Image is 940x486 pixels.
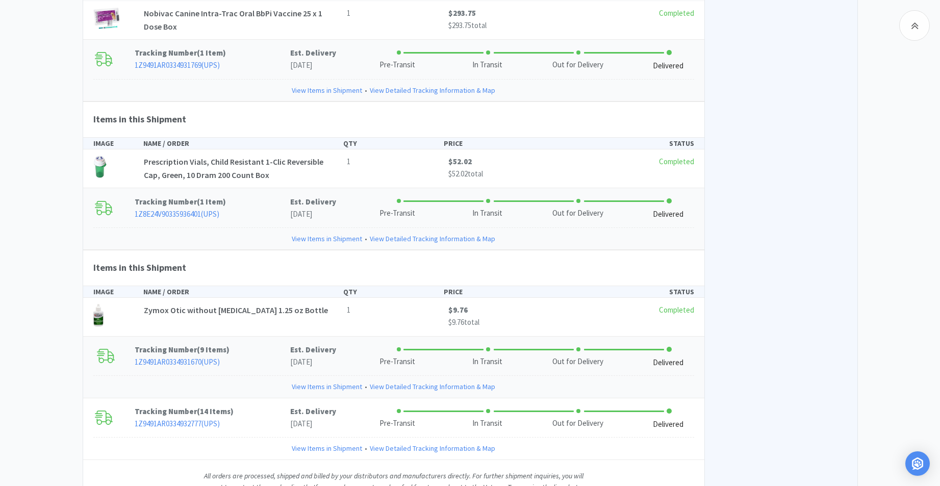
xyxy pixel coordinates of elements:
a: View Items in Shipment [292,85,362,96]
span: Completed [659,8,694,18]
a: View Detailed Tracking Information & Map [370,85,495,96]
div: NAME / ORDER [143,286,344,297]
div: STATUS [544,286,694,297]
a: View Items in Shipment [292,381,362,392]
a: 1Z9491AR0334932777(UPS) [135,419,220,428]
p: Est. Delivery [290,344,336,356]
div: In Transit [472,208,502,219]
span: $293.75 [448,20,471,30]
p: Est. Delivery [290,47,336,59]
p: [DATE] [290,208,336,220]
span: $52.02 [448,169,468,178]
p: [DATE] [290,418,336,430]
div: In Transit [472,356,502,368]
div: Pre-Transit [379,418,415,429]
div: Out for Delivery [552,208,603,219]
img: 4816b7daac6f47bf88792afc0db1fd7c_29725.png [93,304,104,326]
span: 9 Items [200,345,226,354]
p: Est. Delivery [290,196,336,208]
p: total [448,19,542,32]
a: 1Z9491AR0334931670(UPS) [135,357,220,367]
div: IMAGE [93,286,143,297]
span: 1 Item [200,48,223,58]
span: • [362,85,370,96]
div: STATUS [544,138,694,149]
div: IMAGE [93,138,143,149]
div: Out for Delivery [552,356,603,368]
div: Delivered [653,60,683,72]
img: ebdcf7e5a5fd4f169980e643728ce801_30469.png [93,156,107,178]
h4: Items in this Shipment [83,102,704,137]
div: Open Intercom Messenger [905,451,930,476]
div: Delivered [653,419,683,430]
a: 1Z8E24V90335936401(UPS) [135,209,219,219]
span: Prescription Vials, Child Resistant 1-Clic Reversible Cap, Green, 10 Dram 200 Count Box [144,157,323,180]
div: Delivered [653,357,683,369]
h4: Items in this Shipment [83,250,704,286]
span: • [362,233,370,244]
div: NAME / ORDER [143,138,344,149]
p: [DATE] [290,356,336,368]
img: 28a3c60e4c1d4bdcad6e3292fff4c7e5_518339.png [93,7,120,30]
p: [DATE] [290,59,336,71]
span: • [362,381,370,392]
span: $9.76 [448,317,464,327]
a: 1Z9491AR0334931769(UPS) [135,60,220,70]
p: Tracking Number ( ) [135,196,290,208]
span: Nobivac Canine Intra-Trac Oral BbPi Vaccine 25 x 1 Dose Box [144,8,322,32]
div: Out for Delivery [552,418,603,429]
p: 1 [347,304,440,316]
a: View Detailed Tracking Information & Map [370,381,495,392]
span: • [362,443,370,454]
a: View Items in Shipment [292,233,362,244]
p: Tracking Number ( ) [135,405,290,418]
a: View Items in Shipment [292,443,362,454]
p: 1 [347,7,440,19]
span: 14 Items [200,406,231,416]
div: Pre-Transit [379,356,415,368]
span: Completed [659,157,694,166]
div: PRICE [444,286,544,297]
div: QTY [343,286,443,297]
a: View Detailed Tracking Information & Map [370,443,495,454]
span: $9.76 [448,305,468,315]
div: Pre-Transit [379,59,415,71]
p: total [448,316,542,328]
p: total [448,168,542,180]
p: Tracking Number ( ) [135,344,290,356]
div: Delivered [653,209,683,220]
div: Pre-Transit [379,208,415,219]
div: In Transit [472,59,502,71]
a: View Detailed Tracking Information & Map [370,233,495,244]
span: $52.02 [448,157,472,166]
p: Tracking Number ( ) [135,47,290,59]
div: QTY [343,138,443,149]
span: 1 Item [200,197,223,207]
p: 1 [347,156,440,168]
span: Zymox Otic without [MEDICAL_DATA] 1.25 oz Bottle [144,305,328,315]
p: Est. Delivery [290,405,336,418]
span: $293.75 [448,8,476,18]
div: PRICE [444,138,544,149]
div: Out for Delivery [552,59,603,71]
div: In Transit [472,418,502,429]
span: Completed [659,305,694,315]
